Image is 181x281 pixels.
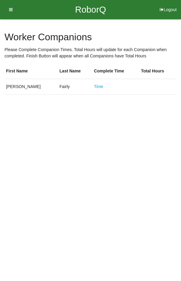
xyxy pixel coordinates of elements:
a: Time [94,84,103,89]
th: Complete Time [92,63,139,79]
h4: Worker Companions [5,32,176,42]
th: Last Name [58,63,93,79]
th: Total Hours [140,63,176,79]
th: First Name [5,63,58,79]
td: [PERSON_NAME] [5,79,58,95]
p: Please Complete Companion Times. Total Hours will update for each Companion when completed. Finis... [5,47,176,59]
td: Fairly [58,79,93,95]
